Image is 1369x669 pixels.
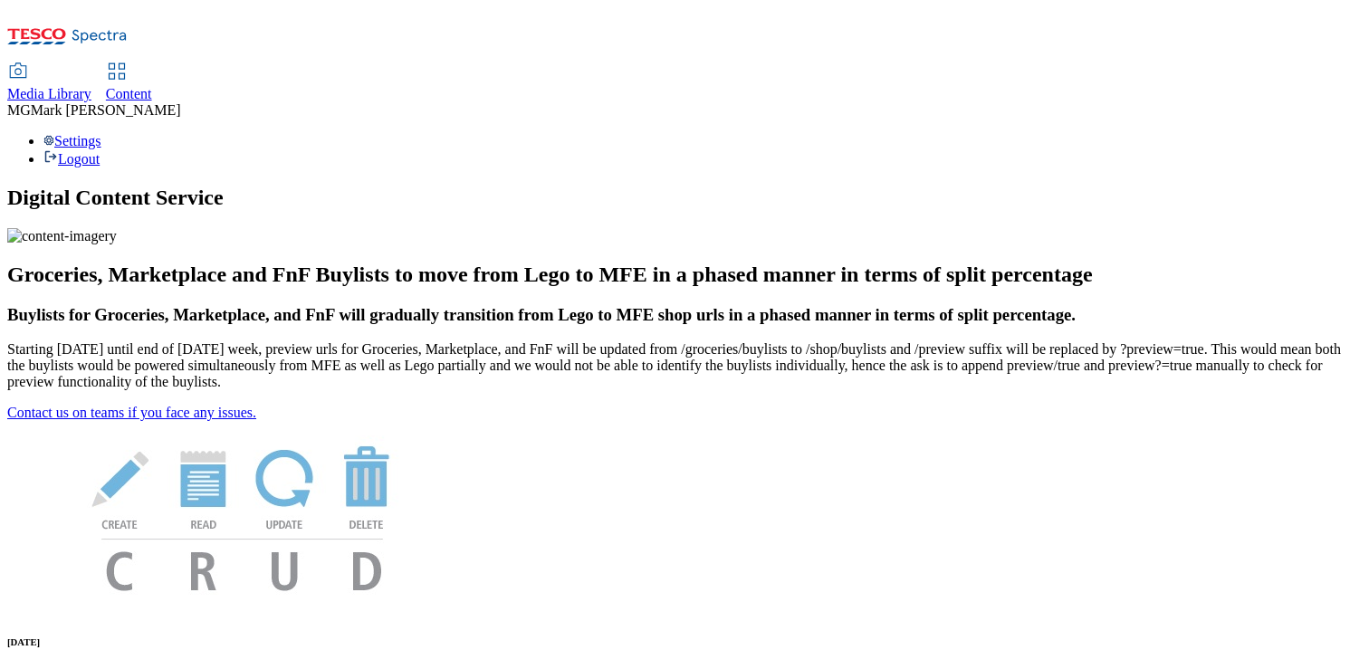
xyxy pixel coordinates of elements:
h3: Buylists for Groceries, Marketplace, and FnF will gradually transition from Lego to MFE shop urls... [7,305,1362,325]
h2: Groceries, Marketplace and FnF Buylists to move from Lego to MFE in a phased manner in terms of s... [7,263,1362,287]
h1: Digital Content Service [7,186,1362,210]
span: Content [106,86,152,101]
a: Content [106,64,152,102]
span: MG [7,102,31,118]
a: Settings [43,133,101,148]
img: News Image [7,421,478,610]
img: content-imagery [7,228,117,244]
a: Contact us on teams if you face any issues. [7,405,256,420]
span: Mark [PERSON_NAME] [31,102,181,118]
span: Media Library [7,86,91,101]
a: Media Library [7,64,91,102]
a: Logout [43,151,100,167]
p: Starting [DATE] until end of [DATE] week, preview urls for Groceries, Marketplace, and FnF will b... [7,341,1362,390]
h6: [DATE] [7,636,1362,647]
